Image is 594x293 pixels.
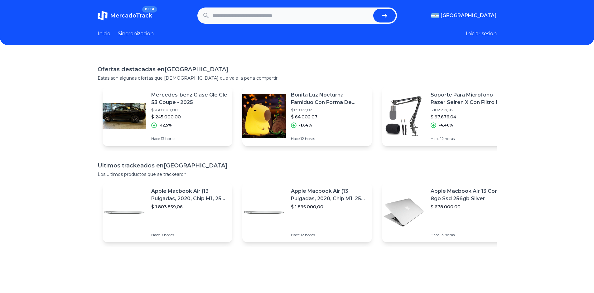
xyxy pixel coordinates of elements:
[142,6,157,12] span: BETA
[242,182,372,242] a: Featured imageApple Macbook Air (13 Pulgadas, 2020, Chip M1, 256 Gb De Ssd, 8 Gb De Ram) - Plata$...
[431,12,497,19] button: [GEOGRAPHIC_DATA]
[291,114,367,120] p: $ 64.002,07
[382,182,512,242] a: Featured imageApple Macbook Air 13 Core I5 8gb Ssd 256gb Silver$ 678.000,00Hace 13 horas
[431,13,439,18] img: Argentina
[431,114,507,120] p: $ 97.676,04
[431,204,507,210] p: $ 678.000,00
[431,91,507,106] p: Soporte Para Micrófono Razer Seiren X Con Filtro Pop Brazo Y
[98,11,152,21] a: MercadoTrackBETA
[98,30,110,37] a: Inicio
[118,30,154,37] a: Sincronizacion
[151,232,227,237] p: Hace 9 horas
[110,12,152,19] span: MercadoTrack
[103,182,232,242] a: Featured imageApple Macbook Air (13 Pulgadas, 2020, Chip M1, 256 Gb De Ssd, 8 Gb De Ram) - Plata$...
[98,161,497,170] h1: Ultimos trackeados en [GEOGRAPHIC_DATA]
[103,94,146,138] img: Featured image
[98,11,108,21] img: MercadoTrack
[439,123,453,128] p: -4,46%
[151,204,227,210] p: $ 1.803.859,06
[291,187,367,202] p: Apple Macbook Air (13 Pulgadas, 2020, Chip M1, 256 Gb De Ssd, 8 Gb De Ram) - Plata
[382,191,426,234] img: Featured image
[382,94,426,138] img: Featured image
[382,86,512,146] a: Featured imageSoporte Para Micrófono Razer Seiren X Con Filtro Pop Brazo Y$ 102.237,38$ 97.676,04...
[291,232,367,237] p: Hace 12 horas
[103,191,146,234] img: Featured image
[431,136,507,141] p: Hace 12 horas
[242,191,286,234] img: Featured image
[98,65,497,74] h1: Ofertas destacadas en [GEOGRAPHIC_DATA]
[151,136,227,141] p: Hace 13 horas
[466,30,497,37] button: Iniciar sesion
[103,86,232,146] a: Featured imageMercedes-benz Clase Gle Gle 53 Coupe - 2025$ 280.000,00$ 245.000,00-12,5%Hace 13 horas
[291,91,367,106] p: Bonita Luz Nocturna Famiduo Con Forma De Capibara, Led, Espo
[431,232,507,237] p: Hace 13 horas
[291,107,367,112] p: $ 65.072,02
[242,94,286,138] img: Featured image
[431,187,507,202] p: Apple Macbook Air 13 Core I5 8gb Ssd 256gb Silver
[151,107,227,112] p: $ 280.000,00
[441,12,497,19] span: [GEOGRAPHIC_DATA]
[151,91,227,106] p: Mercedes-benz Clase Gle Gle 53 Coupe - 2025
[242,86,372,146] a: Featured imageBonita Luz Nocturna Famiduo Con Forma De Capibara, Led, Espo$ 65.072,02$ 64.002,07-...
[431,107,507,112] p: $ 102.237,38
[151,114,227,120] p: $ 245.000,00
[291,204,367,210] p: $ 1.895.000,00
[98,171,497,177] p: Los ultimos productos que se trackearon.
[98,75,497,81] p: Estas son algunas ofertas que [DEMOGRAPHIC_DATA] que vale la pena compartir.
[299,123,312,128] p: -1,64%
[151,187,227,202] p: Apple Macbook Air (13 Pulgadas, 2020, Chip M1, 256 Gb De Ssd, 8 Gb De Ram) - Plata
[159,123,172,128] p: -12,5%
[291,136,367,141] p: Hace 12 horas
